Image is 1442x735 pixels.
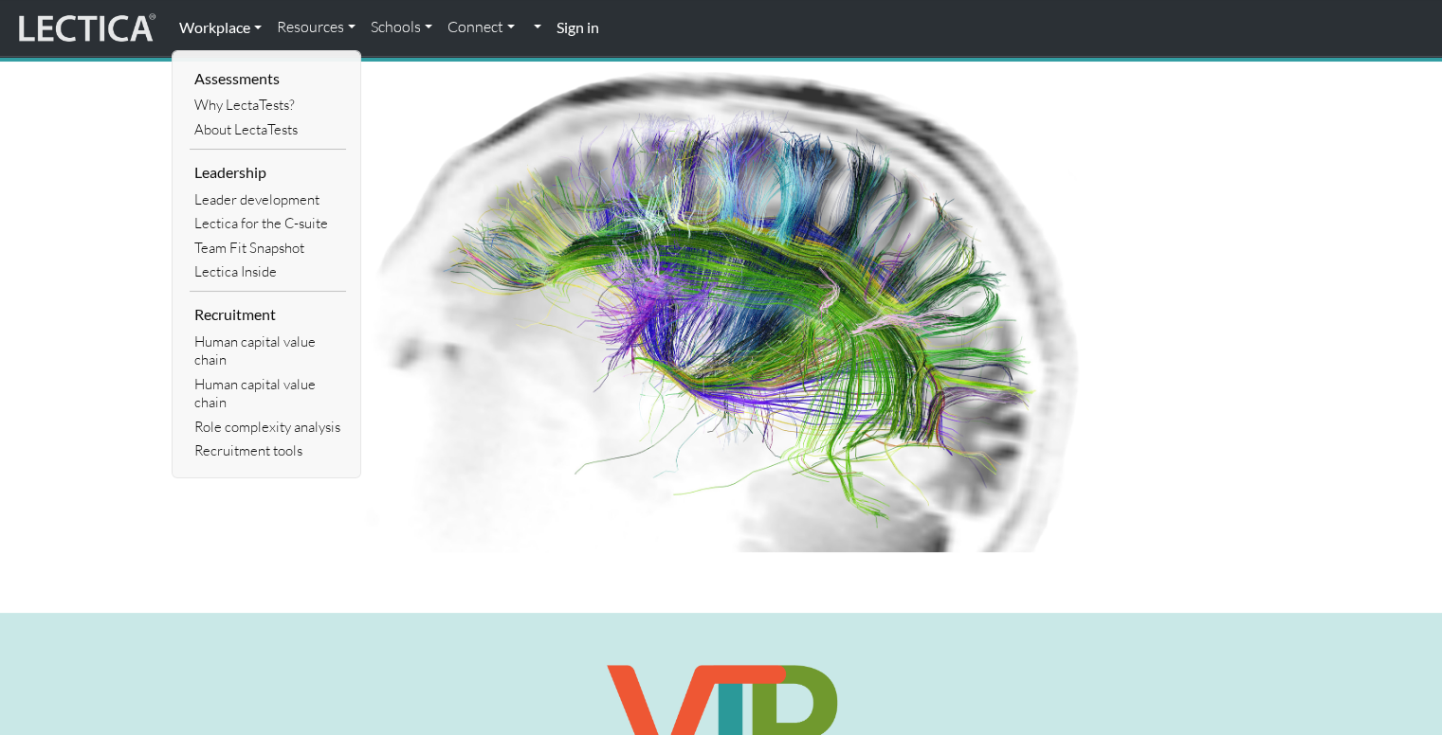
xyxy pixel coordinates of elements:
a: Human capital value chain [190,330,346,372]
img: Human Connectome Project Image [353,62,1090,552]
a: Lectica Inside [190,260,346,283]
a: Workplace [172,8,269,47]
li: Leadership [190,157,346,188]
a: Lectica for the C-suite [190,211,346,235]
a: Role complexity analysis [190,415,346,439]
li: Assessments [190,63,346,94]
a: Recruitment tools [190,439,346,462]
a: Team Fit Snapshot [190,236,346,260]
strong: Sign in [557,18,599,36]
a: Schools [363,8,440,47]
img: lecticalive [14,10,156,46]
a: Sign in [549,8,607,48]
a: Resources [269,8,363,47]
a: Human capital value chain [190,372,346,415]
a: Connect [440,8,522,47]
a: About LectaTests [190,117,346,141]
a: Why LectaTests? [190,93,346,117]
li: Recruitment [190,299,346,330]
a: Leader development [190,188,346,211]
